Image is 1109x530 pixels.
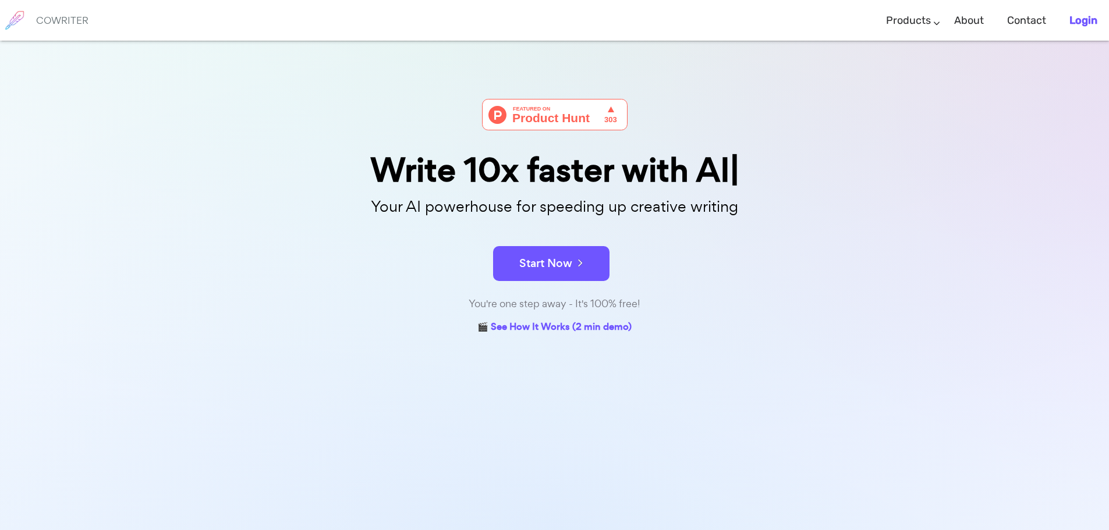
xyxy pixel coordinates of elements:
[493,246,610,281] button: Start Now
[482,99,628,130] img: Cowriter - Your AI buddy for speeding up creative writing | Product Hunt
[1007,3,1046,38] a: Contact
[264,296,846,312] div: You're one step away - It's 100% free!
[36,15,88,26] h6: COWRITER
[264,154,846,187] div: Write 10x faster with AI
[886,3,931,38] a: Products
[264,194,846,219] p: Your AI powerhouse for speeding up creative writing
[477,319,632,337] a: 🎬 See How It Works (2 min demo)
[1069,3,1097,38] a: Login
[1069,14,1097,27] b: Login
[954,3,984,38] a: About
